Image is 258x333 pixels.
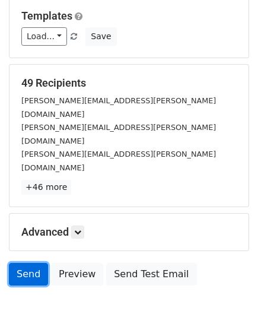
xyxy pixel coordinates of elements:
a: Load... [21,27,67,46]
iframe: Chat Widget [199,276,258,333]
small: [PERSON_NAME][EMAIL_ADDRESS][PERSON_NAME][DOMAIN_NAME] [21,150,216,172]
h5: Advanced [21,226,237,239]
a: Send [9,263,48,286]
button: Save [85,27,116,46]
h5: 49 Recipients [21,77,237,90]
a: +46 more [21,180,71,195]
a: Preview [51,263,103,286]
a: Templates [21,9,72,22]
small: [PERSON_NAME][EMAIL_ADDRESS][PERSON_NAME][DOMAIN_NAME] [21,96,216,119]
small: [PERSON_NAME][EMAIL_ADDRESS][PERSON_NAME][DOMAIN_NAME] [21,123,216,145]
a: Send Test Email [106,263,196,286]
